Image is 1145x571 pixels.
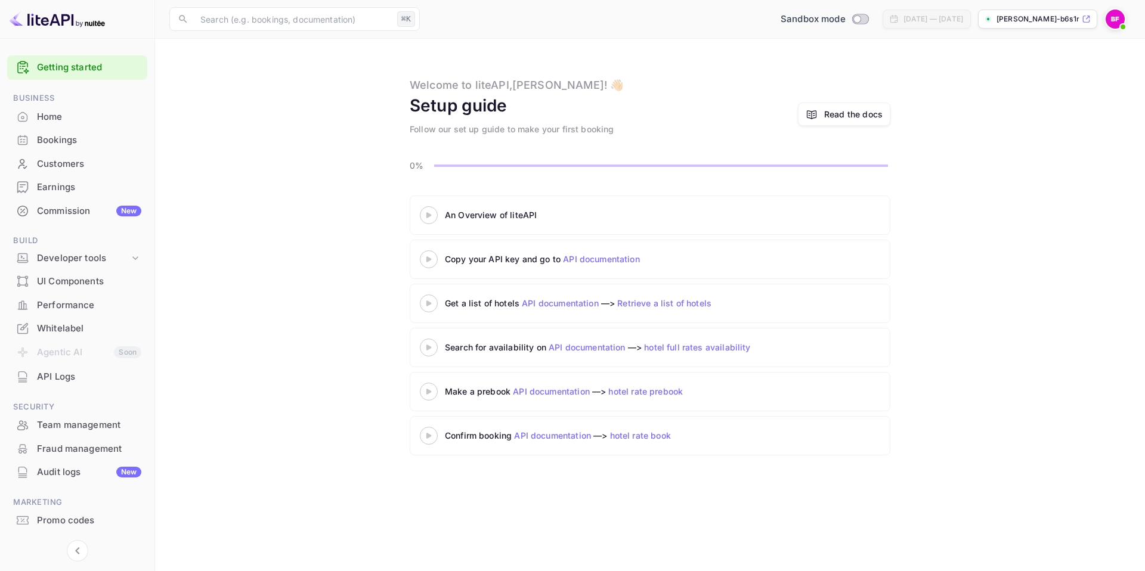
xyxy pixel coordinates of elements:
[7,365,147,389] div: API Logs
[7,270,147,292] a: UI Components
[7,200,147,223] div: CommissionNew
[116,467,141,477] div: New
[7,234,147,247] span: Build
[776,13,873,26] div: Switch to Production mode
[37,110,141,124] div: Home
[410,93,507,118] div: Setup guide
[514,430,591,440] a: API documentation
[37,204,141,218] div: Commission
[445,385,743,398] div: Make a prebook —>
[563,254,640,264] a: API documentation
[116,206,141,216] div: New
[445,341,862,353] div: Search for availability on —>
[410,123,614,135] div: Follow our set up guide to make your first booking
[37,466,141,479] div: Audit logs
[37,181,141,194] div: Earnings
[7,248,147,269] div: Developer tools
[445,209,743,221] div: An Overview of liteAPI
[37,252,129,265] div: Developer tools
[37,134,141,147] div: Bookings
[7,200,147,222] a: CommissionNew
[549,342,626,352] a: API documentation
[10,10,105,29] img: LiteAPI logo
[617,298,711,308] a: Retrieve a list of hotels
[37,322,141,336] div: Whitelabel
[7,294,147,316] a: Performance
[7,509,147,532] div: Promo codes
[37,299,141,312] div: Performance
[7,129,147,152] div: Bookings
[7,129,147,151] a: Bookings
[37,157,141,171] div: Customers
[445,429,743,442] div: Confirm booking —>
[644,342,750,352] a: hotel full rates availability
[610,430,671,440] a: hotel rate book
[7,414,147,437] div: Team management
[397,11,415,27] div: ⌘K
[445,297,743,309] div: Get a list of hotels —>
[7,92,147,105] span: Business
[37,442,141,456] div: Fraud management
[7,317,147,339] a: Whitelabel
[513,386,590,396] a: API documentation
[410,77,623,93] div: Welcome to liteAPI, [PERSON_NAME] ! 👋🏻
[445,253,743,265] div: Copy your API key and go to
[7,176,147,199] div: Earnings
[997,14,1079,24] p: [PERSON_NAME]-b6s1r.n...
[781,13,846,26] span: Sandbox mode
[7,461,147,484] div: Audit logsNew
[7,437,147,460] a: Fraud management
[7,461,147,483] a: Audit logsNew
[903,14,963,24] div: [DATE] — [DATE]
[798,103,890,126] a: Read the docs
[7,176,147,198] a: Earnings
[608,386,683,396] a: hotel rate prebook
[37,370,141,384] div: API Logs
[37,418,141,432] div: Team management
[7,414,147,436] a: Team management
[7,496,147,509] span: Marketing
[7,509,147,531] a: Promo codes
[7,294,147,317] div: Performance
[7,55,147,80] div: Getting started
[7,437,147,461] div: Fraud management
[7,105,147,129] div: Home
[37,61,141,75] a: Getting started
[37,275,141,288] div: UI Components
[67,540,88,561] button: Collapse navigation
[7,365,147,387] a: API Logs
[37,514,141,527] div: Promo codes
[7,270,147,293] div: UI Components
[7,401,147,414] span: Security
[824,108,883,120] a: Read the docs
[7,153,147,175] a: Customers
[7,317,147,340] div: Whitelabel
[522,298,599,308] a: API documentation
[7,105,147,128] a: Home
[410,159,431,172] p: 0%
[193,7,392,31] input: Search (e.g. bookings, documentation)
[7,153,147,176] div: Customers
[1106,10,1125,29] img: Brandon Franke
